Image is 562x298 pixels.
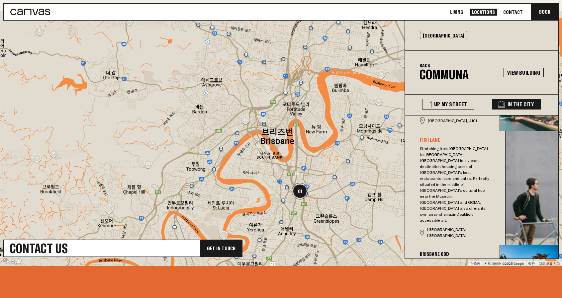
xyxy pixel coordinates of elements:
button: Book [531,4,558,20]
span: 지도 데이터 ©2025 Google [484,262,524,265]
img: 3f0a3566d9b24a697e08c1eec5c2a02c166ce261-5000x3333.jpg [506,131,558,245]
h3: Brisbane CBD [420,251,491,257]
a: Living [448,9,465,16]
h3: Fish Lane [420,137,497,142]
a: 지도 오류 신고 [539,262,560,265]
div: [GEOGRAPHIC_DATA], [GEOGRAPHIC_DATA] [420,227,497,239]
button: 단축키 [470,261,480,266]
a: Contact [501,9,525,16]
button: [GEOGRAPHIC_DATA] [420,31,467,39]
a: Contact UsGet In Touch [3,240,242,257]
a: 약관(새 탭에서 열기) [528,262,535,265]
button: Up My Street [422,99,474,110]
div: [GEOGRAPHIC_DATA], 4101 [420,117,491,124]
button: In The City [492,99,541,110]
a: Locations [470,9,497,16]
button: Fish LaneStretching from [GEOGRAPHIC_DATA] to [GEOGRAPHIC_DATA], [GEOGRAPHIC_DATA] is a vibrant d... [405,131,505,245]
a: View Building [504,68,544,77]
img: Google [2,257,24,266]
p: Stretching from [GEOGRAPHIC_DATA] to [GEOGRAPHIC_DATA], [GEOGRAPHIC_DATA] is a vibrant destinatio... [420,146,491,223]
button: Back [420,63,430,68]
a: Google 지도에서 이 지역 열기(새 창으로 열림) [2,257,24,266]
div: 01 [292,183,308,199]
div: Get In Touch [200,240,242,257]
